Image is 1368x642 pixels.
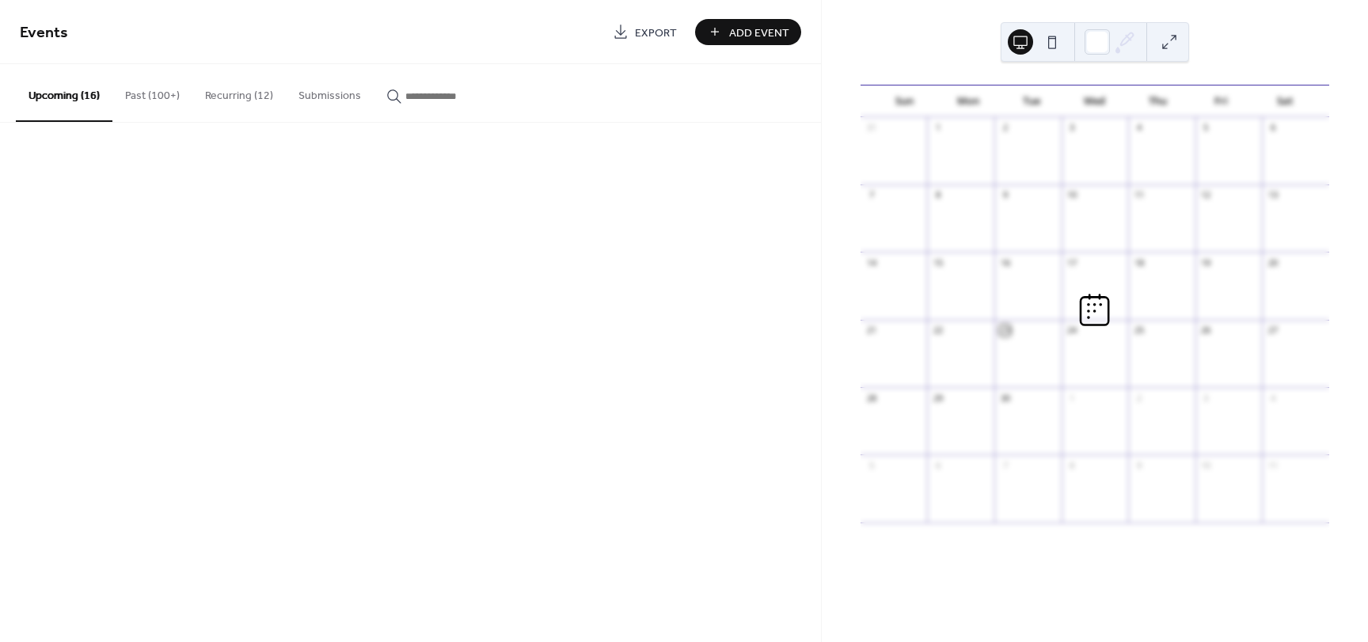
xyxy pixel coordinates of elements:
[865,392,877,404] div: 28
[865,459,877,471] div: 5
[865,122,877,134] div: 31
[1127,85,1190,117] div: Thu
[1267,256,1279,268] div: 20
[999,392,1011,404] div: 30
[20,17,68,48] span: Events
[635,25,677,41] span: Export
[1200,256,1212,268] div: 19
[1063,85,1127,117] div: Wed
[1200,189,1212,201] div: 12
[999,256,1011,268] div: 16
[932,392,944,404] div: 29
[932,459,944,471] div: 6
[16,64,112,122] button: Upcoming (16)
[729,25,789,41] span: Add Event
[1200,459,1212,471] div: 10
[112,64,192,120] button: Past (100+)
[999,122,1011,134] div: 2
[865,325,877,336] div: 21
[1267,325,1279,336] div: 27
[1000,85,1063,117] div: Tue
[1066,325,1078,336] div: 24
[1133,256,1145,268] div: 18
[1253,85,1317,117] div: Sat
[1267,392,1279,404] div: 4
[932,189,944,201] div: 8
[1133,189,1145,201] div: 11
[1066,256,1078,268] div: 17
[1066,122,1078,134] div: 3
[1267,459,1279,471] div: 11
[999,189,1011,201] div: 9
[932,325,944,336] div: 22
[937,85,1000,117] div: Mon
[1133,392,1145,404] div: 2
[932,122,944,134] div: 1
[873,85,937,117] div: Sun
[286,64,374,120] button: Submissions
[865,256,877,268] div: 14
[1133,325,1145,336] div: 25
[1066,459,1078,471] div: 8
[1066,189,1078,201] div: 10
[1200,392,1212,404] div: 3
[1200,325,1212,336] div: 26
[1190,85,1253,117] div: Fri
[1267,122,1279,134] div: 6
[1267,189,1279,201] div: 13
[192,64,286,120] button: Recurring (12)
[1133,122,1145,134] div: 4
[865,189,877,201] div: 7
[999,325,1011,336] div: 23
[1200,122,1212,134] div: 5
[1066,392,1078,404] div: 1
[932,256,944,268] div: 15
[1133,459,1145,471] div: 9
[695,19,801,45] button: Add Event
[999,459,1011,471] div: 7
[601,19,689,45] a: Export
